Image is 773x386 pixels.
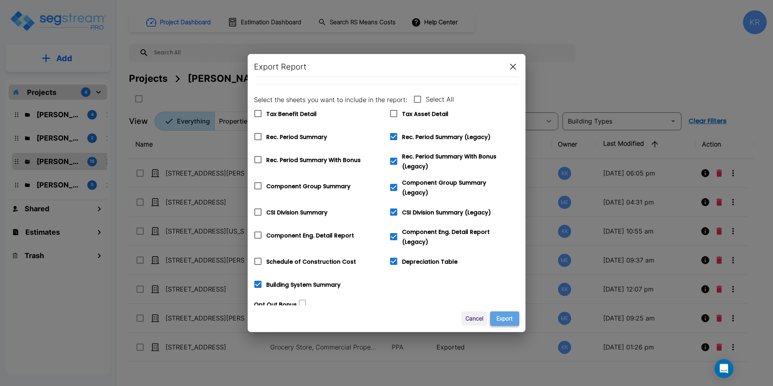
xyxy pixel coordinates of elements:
[266,133,327,141] span: Rec. Period Summary
[426,95,454,104] span: Select All
[402,258,458,266] span: Depreciation Table
[714,359,733,378] div: Open Intercom Messenger
[254,301,297,309] label: Opt Out Bonus
[266,208,327,216] span: CSI Division Summary
[402,208,491,216] span: CSI Division Summary (Legacy)
[266,258,356,266] span: Schedule of Construction Cost
[266,232,354,239] span: Component Eng. Detail Report
[266,182,350,190] span: Component Group Summary
[461,311,487,326] button: Cancel
[402,133,490,141] span: Rec. Period Summary (Legacy)
[266,156,361,164] span: Rec. Period Summary With Bonus
[402,228,490,246] span: Component Eng. Detail Report (Legacy)
[402,110,448,118] span: Tax Asset Detail
[402,179,486,197] span: Component Group Summary (Legacy)
[254,60,306,73] h6: Export Report
[490,311,519,326] button: Export
[266,110,317,118] span: Tax Benefit Detail
[254,94,407,105] h6: Select the sheets you want to include in the report:
[266,281,340,289] span: Building System Summary
[402,152,496,170] span: Rec. Period Summary With Bonus (Legacy)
